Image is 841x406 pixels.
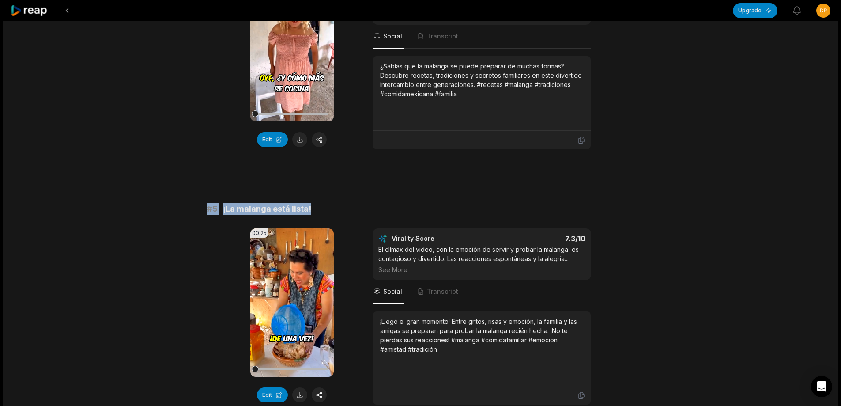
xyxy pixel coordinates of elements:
div: See More [378,265,585,274]
span: Transcript [427,287,458,296]
div: ¡Llegó el gran momento! Entre gritos, risas y emoción, la familia y las amigas se preparan para p... [380,317,584,354]
video: Your browser does not support mp4 format. [250,228,334,377]
div: Virality Score [392,234,486,243]
div: Open Intercom Messenger [811,376,832,397]
button: Edit [257,132,288,147]
nav: Tabs [373,25,591,49]
span: Social [383,32,402,41]
span: ¡La malanga está lista! [223,203,311,215]
div: ¿Sabías que la malanga se puede preparar de muchas formas? Descubre recetas, tradiciones y secret... [380,61,584,99]
span: # 5 [207,203,218,215]
span: Transcript [427,32,458,41]
span: Social [383,287,402,296]
nav: Tabs [373,280,591,304]
button: Upgrade [733,3,777,18]
div: El clímax del video, con la emoción de servir y probar la malanga, es contagioso y divertido. Las... [378,245,585,274]
button: Edit [257,387,288,402]
div: 7.3 /10 [490,234,585,243]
